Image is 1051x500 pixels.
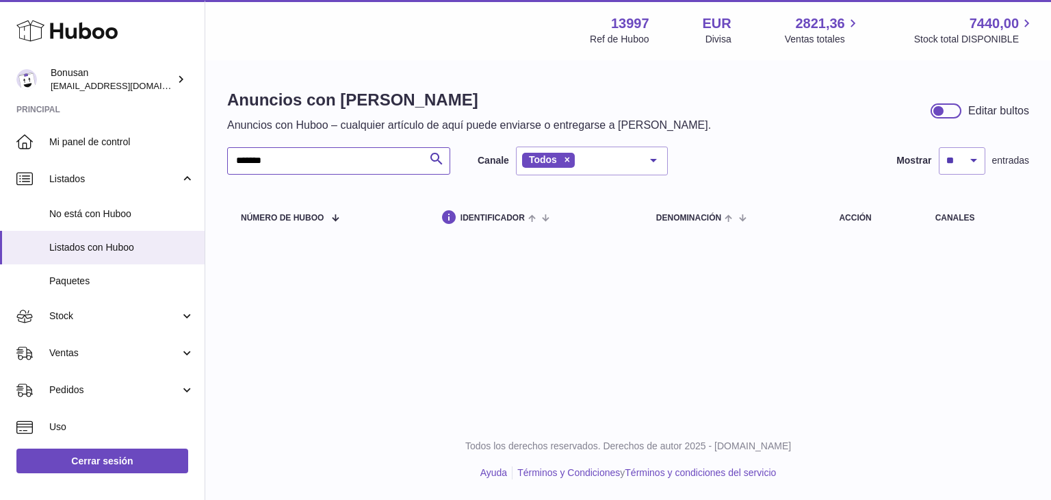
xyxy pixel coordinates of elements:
span: entradas [992,154,1029,167]
a: Términos y condiciones del servicio [625,467,776,478]
strong: 13997 [611,14,649,33]
span: Paquetes [49,275,194,288]
li: y [512,466,776,479]
img: info@bonusan.es [16,69,37,90]
span: Todos [529,154,557,165]
label: Canale [478,154,509,167]
a: Términos y Condiciones [517,467,620,478]
span: Uso [49,421,194,434]
span: Listados con Huboo [49,241,194,254]
div: canales [935,214,1015,223]
span: Mi panel de control [49,136,194,149]
span: Pedidos [49,384,180,397]
span: Ventas totales [785,33,861,46]
div: Editar bultos [968,103,1029,118]
strong: EUR [703,14,731,33]
span: 7440,00 [970,14,1019,33]
span: número de Huboo [241,214,324,223]
span: Listados [49,173,180,186]
p: Anuncios con Huboo – cualquier artículo de aquí puede enviarse o entregarse a [PERSON_NAME]. [227,118,711,133]
p: Todos los derechos reservados. Derechos de autor 2025 - [DOMAIN_NAME] [216,440,1040,453]
span: identificador [460,214,525,223]
span: Stock [49,310,180,323]
label: Mostrar [896,154,931,167]
div: Bonusan [51,66,174,92]
span: Stock total DISPONIBLE [914,33,1035,46]
div: Ref de Huboo [590,33,649,46]
span: 2821,36 [795,14,844,33]
span: Ventas [49,347,180,360]
span: [EMAIL_ADDRESS][DOMAIN_NAME] [51,80,201,91]
span: denominación [656,214,721,223]
a: 7440,00 Stock total DISPONIBLE [914,14,1035,46]
a: Ayuda [480,467,507,478]
div: acción [839,214,907,223]
a: Cerrar sesión [16,449,188,473]
span: No está con Huboo [49,208,194,221]
a: 2821,36 Ventas totales [785,14,861,46]
h1: Anuncios con [PERSON_NAME] [227,89,711,111]
div: Divisa [705,33,731,46]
